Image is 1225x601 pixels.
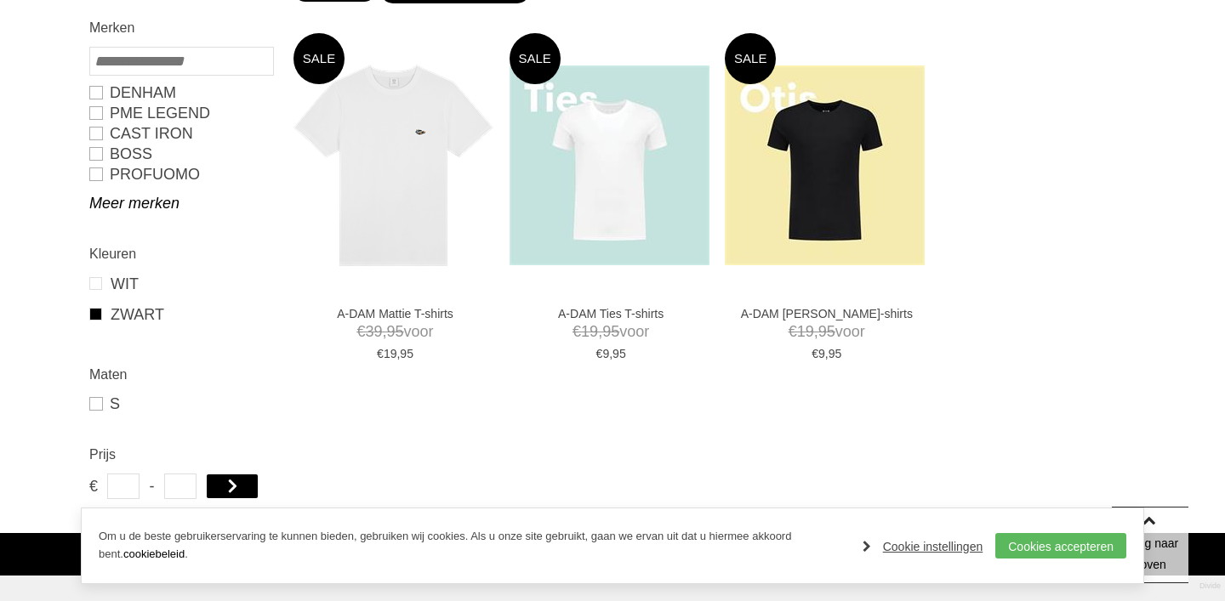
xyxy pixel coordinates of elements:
[89,243,272,264] h2: Kleuren
[789,323,797,340] span: €
[89,82,272,103] a: DENHAM
[581,323,598,340] span: 19
[89,303,272,326] a: ZWART
[89,193,272,213] a: Meer merken
[517,321,704,343] span: voor
[123,547,185,560] a: cookiebeleid
[797,323,814,340] span: 19
[293,65,493,266] img: A-DAM Mattie T-shirts
[612,347,626,360] span: 95
[89,144,272,164] a: BOSS
[602,323,619,340] span: 95
[89,364,272,385] h2: Maten
[356,323,365,340] span: €
[733,321,920,343] span: voor
[863,534,983,559] a: Cookie instellingen
[598,323,602,340] span: ,
[89,444,272,465] h2: Prijs
[829,347,842,360] span: 95
[596,347,603,360] span: €
[89,17,272,38] h2: Merken
[602,347,609,360] span: 9
[99,528,846,564] p: Om u de beste gebruikerservaring te kunnen bieden, gebruiken wij cookies. Als u onze site gebruik...
[573,323,581,340] span: €
[150,473,155,499] span: -
[89,103,272,123] a: PME LEGEND
[1112,507,1188,583] a: Terug naar boven
[733,306,920,321] a: A-DAM [PERSON_NAME]-shirts
[609,347,612,360] span: ,
[89,473,98,499] span: €
[1199,575,1221,597] a: Divide
[89,123,272,144] a: CAST IRON
[825,347,829,360] span: ,
[377,347,384,360] span: €
[302,321,489,343] span: voor
[384,347,397,360] span: 19
[818,347,825,360] span: 9
[382,323,386,340] span: ,
[517,306,704,321] a: A-DAM Ties T-shirts
[510,65,709,265] img: A-DAM Ties T-shirts
[89,164,272,184] a: PROFUOMO
[89,394,272,414] a: S
[818,323,835,340] span: 95
[396,347,400,360] span: ,
[814,323,818,340] span: ,
[387,323,404,340] span: 95
[812,347,818,360] span: €
[89,273,272,295] a: WIT
[995,533,1126,558] a: Cookies accepteren
[400,347,413,360] span: 95
[365,323,382,340] span: 39
[725,65,925,265] img: A-DAM Otis T-shirts
[302,306,489,321] a: A-DAM Mattie T-shirts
